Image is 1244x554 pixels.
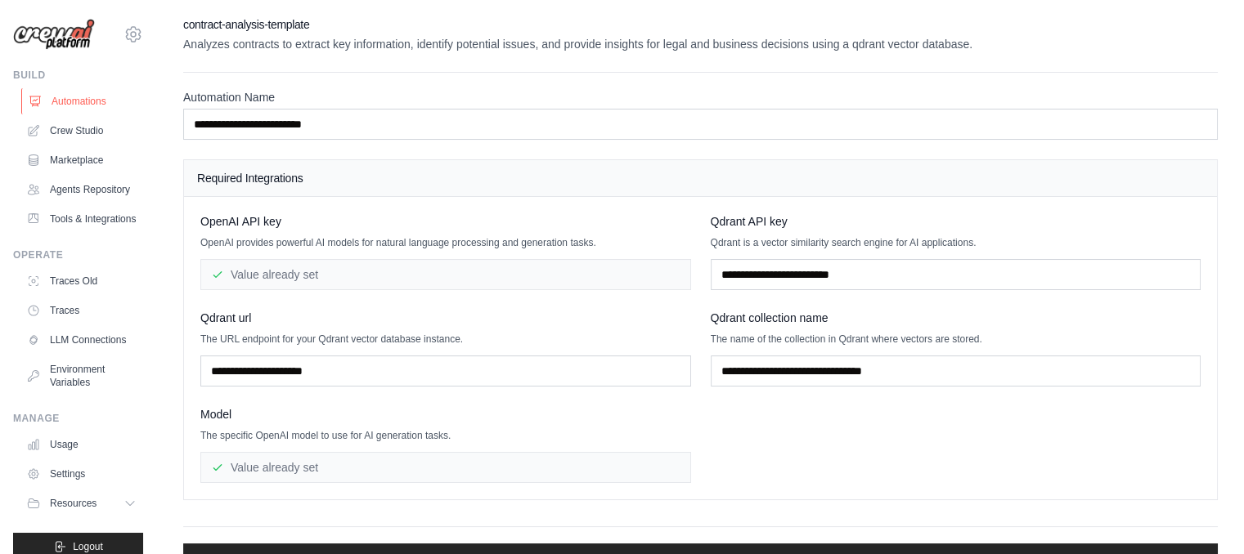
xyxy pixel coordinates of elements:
[20,176,143,203] a: Agents Repository
[200,406,231,422] span: Model
[200,333,691,346] p: The URL endpoint for your Qdrant vector database instance.
[711,213,788,230] span: Qdrant API key
[183,36,1218,52] p: Analyzes contracts to extract key information, identify potential issues, and provide insights fo...
[13,248,143,261] div: Operate
[200,429,691,442] p: The specific OpenAI model to use for AI generation tasks.
[20,431,143,458] a: Usage
[13,19,95,50] img: Logo
[20,490,143,516] button: Resources
[20,297,143,324] a: Traces
[13,69,143,82] div: Build
[711,310,829,326] span: Qdrant collection name
[13,412,143,425] div: Manage
[197,170,1204,186] h4: Required Integrations
[200,213,281,230] span: OpenAI API key
[20,268,143,294] a: Traces Old
[50,497,97,510] span: Resources
[21,88,145,114] a: Automations
[73,540,103,553] span: Logout
[20,327,143,353] a: LLM Connections
[20,356,143,395] a: Environment Variables
[20,206,143,232] a: Tools & Integrations
[20,147,143,173] a: Marketplace
[200,259,691,290] div: Value already set
[200,452,691,483] div: Value already set
[711,333,1201,346] p: The name of the collection in Qdrant where vectors are stored.
[20,461,143,487] a: Settings
[200,310,251,326] span: Qdrant url
[183,16,1218,33] h2: contract-analysis-template
[711,236,1201,249] p: Qdrant is a vector similarity search engine for AI applications.
[200,236,691,249] p: OpenAI provides powerful AI models for natural language processing and generation tasks.
[183,89,1218,105] label: Automation Name
[20,118,143,144] a: Crew Studio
